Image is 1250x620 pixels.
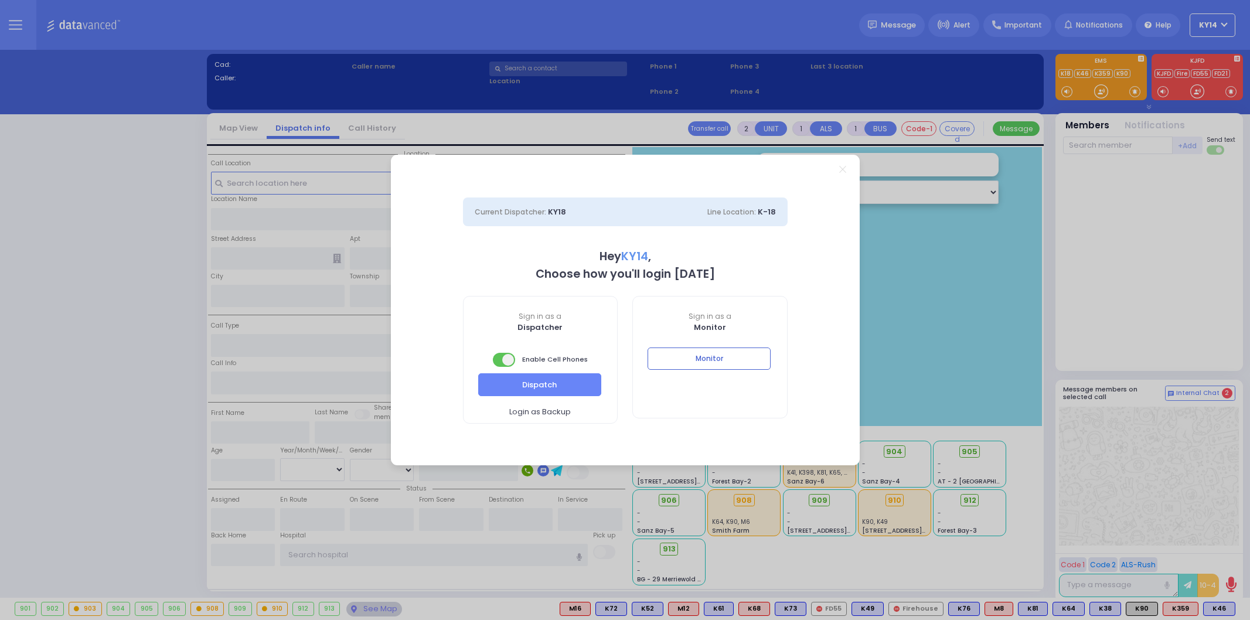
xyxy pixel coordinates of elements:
span: KY18 [548,206,566,217]
b: Monitor [694,322,726,333]
span: Enable Cell Phones [493,352,588,368]
span: Login as Backup [509,406,571,418]
b: Choose how you'll login [DATE] [536,266,715,282]
button: Dispatch [478,373,601,396]
span: Sign in as a [464,311,618,322]
b: Hey , [600,248,651,264]
span: Current Dispatcher: [475,207,546,217]
button: Monitor [648,348,771,370]
span: Sign in as a [633,311,787,322]
b: Dispatcher [517,322,563,333]
span: Line Location: [707,207,756,217]
span: KY14 [621,248,648,264]
a: Close [839,166,846,172]
span: K-18 [758,206,776,217]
